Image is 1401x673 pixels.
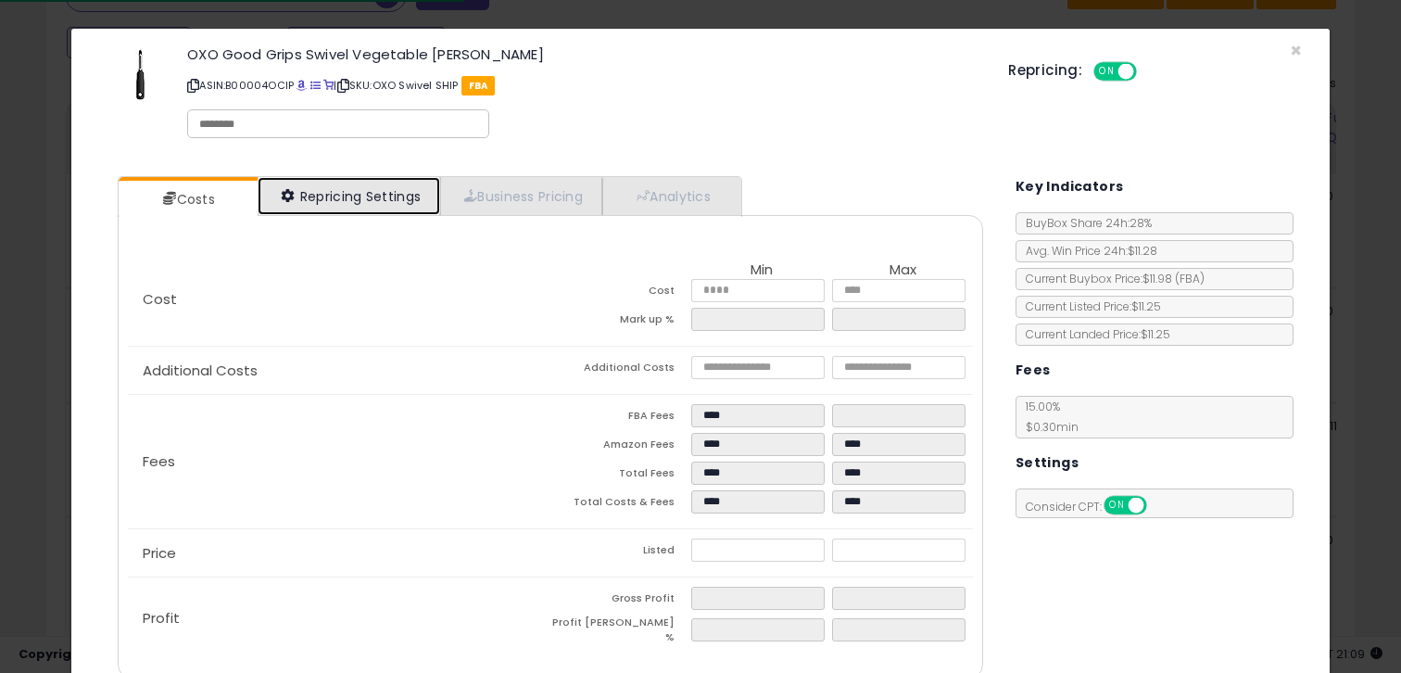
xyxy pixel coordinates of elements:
[550,308,691,336] td: Mark up %
[1016,419,1079,435] span: $0.30 min
[1142,271,1205,286] span: $11.98
[550,490,691,519] td: Total Costs & Fees
[1016,215,1152,231] span: BuyBox Share 24h: 28%
[550,433,691,462] td: Amazon Fees
[1016,399,1079,435] span: 15.00 %
[323,78,334,93] a: Your listing only
[1008,63,1082,78] h5: Repricing:
[550,356,691,385] td: Additional Costs
[1016,359,1051,382] h5: Fees
[128,454,550,469] p: Fees
[1290,37,1302,64] span: ×
[1016,451,1079,475] h5: Settings
[550,539,691,567] td: Listed
[1016,326,1170,342] span: Current Landed Price: $11.25
[113,47,169,103] img: 31QMvD-j0EL._SL60_.jpg
[187,70,980,100] p: ASIN: B00004OCIP | SKU: OXO Swivel SHIP
[691,262,832,279] th: Min
[550,279,691,308] td: Cost
[550,462,691,490] td: Total Fees
[258,177,441,215] a: Repricing Settings
[128,363,550,378] p: Additional Costs
[832,262,973,279] th: Max
[187,47,980,61] h3: OXO Good Grips Swivel Vegetable [PERSON_NAME]
[297,78,307,93] a: BuyBox page
[1175,271,1205,286] span: ( FBA )
[1016,298,1161,314] span: Current Listed Price: $11.25
[440,177,602,215] a: Business Pricing
[550,587,691,616] td: Gross Profit
[461,76,496,95] span: FBA
[602,177,739,215] a: Analytics
[1016,175,1124,198] h5: Key Indicators
[1016,271,1205,286] span: Current Buybox Price:
[550,404,691,433] td: FBA Fees
[1143,498,1173,514] span: OFF
[310,78,321,93] a: All offer listings
[1016,499,1171,514] span: Consider CPT:
[1134,64,1164,80] span: OFF
[1105,498,1129,514] span: ON
[1016,243,1157,259] span: Avg. Win Price 24h: $11.28
[128,292,550,307] p: Cost
[550,616,691,650] td: Profit [PERSON_NAME] %
[128,611,550,626] p: Profit
[128,546,550,561] p: Price
[119,181,256,218] a: Costs
[1095,64,1118,80] span: ON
